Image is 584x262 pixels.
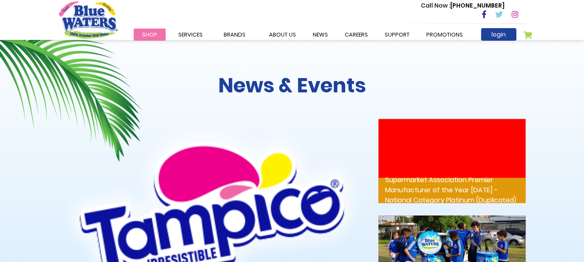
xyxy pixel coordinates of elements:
[304,29,336,41] a: News
[418,29,471,41] a: Promotions
[178,31,203,39] span: Services
[421,1,450,10] span: Call Now :
[59,204,366,213] a: TTBS Quality Awards in Human Resource Focus, Business Results and Operational Excellence
[224,31,246,39] span: Brands
[378,178,526,203] p: Supermarket Association Premier Manufacturer of the Year [DATE] - National Category Platinum (Dup...
[421,1,505,10] p: [PHONE_NUMBER]
[481,28,516,41] a: login
[59,1,118,38] a: store logo
[261,29,304,41] a: about us
[378,252,526,262] a: Pro Series Football July- Aug vacation camp 2017
[142,31,157,39] span: Shop
[376,29,418,41] a: support
[336,29,376,41] a: careers
[59,73,526,98] h2: News & Events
